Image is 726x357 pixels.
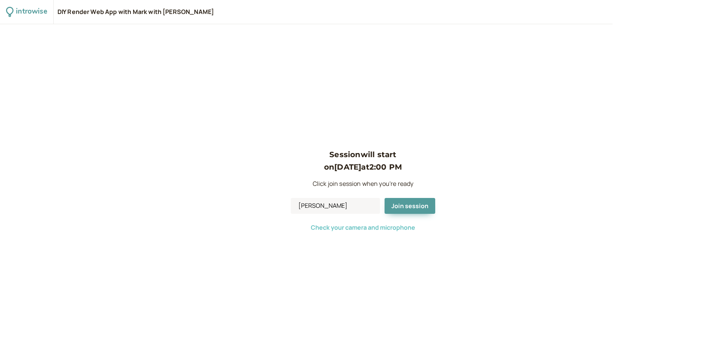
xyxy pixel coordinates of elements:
button: Check your camera and microphone [311,224,415,231]
h3: Session will start on [DATE] at 2:00 PM [291,148,435,173]
span: Join session [391,202,428,210]
button: Join session [385,198,435,214]
input: Your Name [291,198,380,214]
span: Check your camera and microphone [311,223,415,232]
div: introwise [16,6,47,18]
div: DIY Render Web App with Mark with [PERSON_NAME] [57,8,214,16]
p: Click join session when you're ready [291,179,435,189]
